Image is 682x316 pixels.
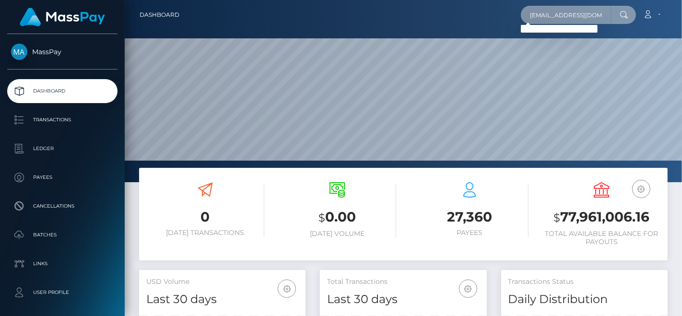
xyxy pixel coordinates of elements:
small: $ [553,211,560,224]
h3: 0 [146,208,264,226]
h6: Total Available Balance for Payouts [543,230,661,246]
p: Cancellations [11,199,114,213]
p: Payees [11,170,114,185]
h5: Total Transactions [327,277,479,287]
a: Transactions [7,108,118,132]
h3: 0.00 [279,208,397,227]
a: Ledger [7,137,118,161]
p: Ledger [11,141,114,156]
p: Batches [11,228,114,242]
h5: USD Volume [146,277,298,287]
a: Links [7,252,118,276]
h5: Transactions Status [508,277,660,287]
span: MassPay [7,47,118,56]
p: Dashboard [11,84,114,98]
a: Batches [7,223,118,247]
h6: [DATE] Transactions [146,229,264,237]
h4: Daily Distribution [508,291,660,308]
h3: 27,360 [411,208,529,226]
p: Links [11,257,114,271]
h4: Last 30 days [146,291,298,308]
a: Dashboard [7,79,118,103]
input: Search... [521,6,611,24]
small: $ [318,211,325,224]
a: User Profile [7,281,118,304]
a: Dashboard [140,5,179,25]
h4: Last 30 days [327,291,479,308]
img: MassPay Logo [20,8,105,26]
p: Transactions [11,113,114,127]
a: Payees [7,165,118,189]
p: User Profile [11,285,114,300]
h6: Payees [411,229,529,237]
a: Cancellations [7,194,118,218]
img: MassPay [11,44,27,60]
h6: [DATE] Volume [279,230,397,238]
h3: 77,961,006.16 [543,208,661,227]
